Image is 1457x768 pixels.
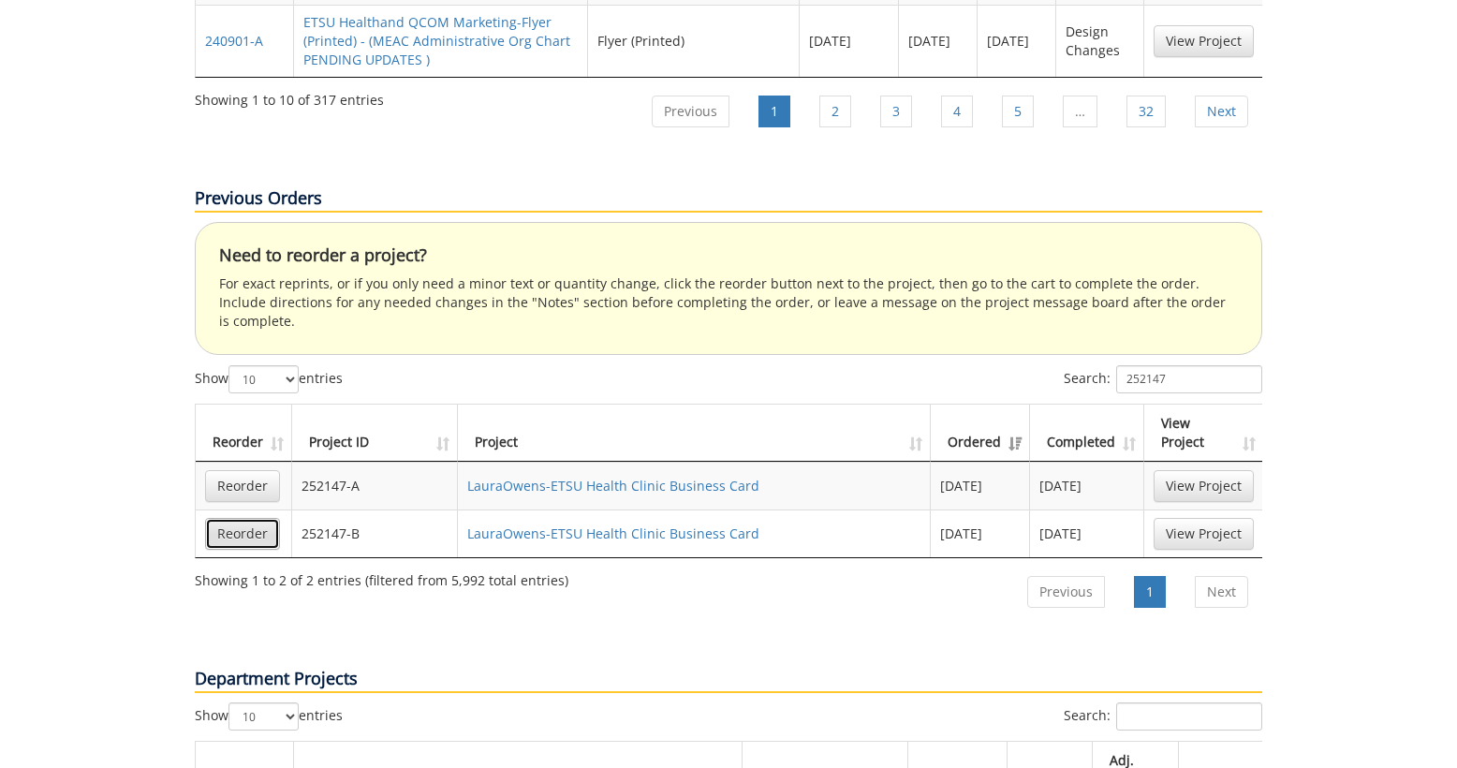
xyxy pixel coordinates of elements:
[931,405,1030,462] th: Ordered: activate to sort column ascending
[1195,576,1248,608] a: Next
[978,5,1056,77] td: [DATE]
[1064,702,1262,731] label: Search:
[1144,405,1263,462] th: View Project: activate to sort column ascending
[467,477,759,495] a: LauraOwens-ETSU Health Clinic Business Card
[1056,5,1144,77] td: Design Changes
[292,462,458,510] td: 252147-A
[1154,470,1254,502] a: View Project
[880,96,912,127] a: 3
[195,186,1262,213] p: Previous Orders
[588,5,800,77] td: Flyer (Printed)
[1154,518,1254,550] a: View Project
[1030,462,1144,510] td: [DATE]
[758,96,790,127] a: 1
[1134,576,1166,608] a: 1
[195,365,343,393] label: Show entries
[195,564,568,590] div: Showing 1 to 2 of 2 entries (filtered from 5,992 total entries)
[195,702,343,731] label: Show entries
[931,462,1030,510] td: [DATE]
[196,405,292,462] th: Reorder: activate to sort column ascending
[292,405,458,462] th: Project ID: activate to sort column ascending
[1116,702,1262,731] input: Search:
[205,470,280,502] a: Reorder
[1027,576,1105,608] a: Previous
[458,405,931,462] th: Project: activate to sort column ascending
[1063,96,1097,127] a: …
[195,83,384,110] div: Showing 1 to 10 of 317 entries
[228,365,299,393] select: Showentries
[800,5,899,77] td: [DATE]
[219,274,1238,331] p: For exact reprints, or if you only need a minor text or quantity change, click the reorder button...
[899,5,978,77] td: [DATE]
[1154,25,1254,57] a: View Project
[1195,96,1248,127] a: Next
[205,518,280,550] a: Reorder
[205,32,263,50] a: 240901-A
[195,667,1262,693] p: Department Projects
[931,510,1030,557] td: [DATE]
[1064,365,1262,393] label: Search:
[219,246,1238,265] h4: Need to reorder a project?
[941,96,973,127] a: 4
[467,524,759,542] a: LauraOwens-ETSU Health Clinic Business Card
[228,702,299,731] select: Showentries
[1126,96,1166,127] a: 32
[652,96,729,127] a: Previous
[1030,405,1144,462] th: Completed: activate to sort column ascending
[1116,365,1262,393] input: Search:
[1030,510,1144,557] td: [DATE]
[1002,96,1034,127] a: 5
[303,13,570,68] a: ETSU Healthand QCOM Marketing-Flyer (Printed) - (MEAC Administrative Org Chart PENDING UPDATES )
[819,96,851,127] a: 2
[292,510,458,557] td: 252147-B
